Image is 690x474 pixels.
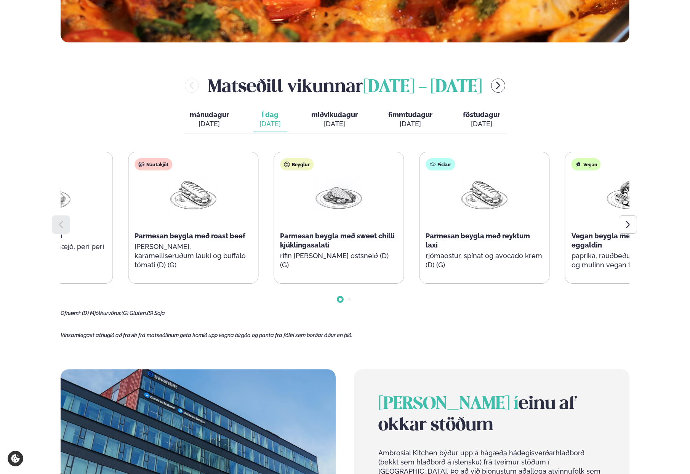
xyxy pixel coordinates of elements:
span: Vinsamlegast athugið að frávik frá matseðlinum geta komið upp vegna birgða og panta frá fólki sem... [61,332,352,338]
div: Nautakjöt [134,158,172,170]
span: miðvikudagur [311,111,358,119]
button: föstudagur [DATE] [457,107,506,132]
img: fish.svg [429,161,435,167]
img: Panini.png [460,177,509,212]
p: rjómaostur, spínat og avocado krem (D) (G) [426,251,543,270]
img: bagle-new-16px.svg [284,161,290,167]
span: Parmesan beygla með roast beef [134,232,245,240]
div: [DATE] [190,119,229,129]
div: [DATE] [259,119,281,129]
span: Parmesan beygla með reyktum laxi [426,232,530,249]
p: rifin [PERSON_NAME] ostsneið (D) (G) [280,251,397,270]
h2: einu af okkar stöðum [378,394,605,436]
span: fimmtudagur [388,111,432,119]
span: (G) Glúten, [122,310,147,316]
span: Vegan beygla með ristuðu eggaldin [572,232,659,249]
span: [DATE] - [DATE] [363,79,482,96]
span: [PERSON_NAME] í [378,396,519,413]
span: (D) Mjólkurvörur, [82,310,122,316]
span: Go to slide 1 [339,298,342,301]
span: Parmesan beygla með sweet chilli kjúklingasalati [280,232,395,249]
img: beef.svg [138,161,144,167]
img: Chicken-breast.png [314,177,363,212]
button: mánudagur [DATE] [184,107,235,132]
div: Vegan [572,158,601,170]
span: föstudagur [463,111,500,119]
span: Í dag [259,110,281,119]
img: Chicken-thighs.png [23,177,72,212]
p: [PERSON_NAME], karamelliseruðum lauki og buffalo tómati (D) (G) [134,242,252,270]
button: fimmtudagur [DATE] [382,107,439,132]
p: paprika, rauðbeðu hummus, spínat og mulinn vegan feta (S) (G) [572,251,689,270]
div: [DATE] [388,119,432,129]
div: Fiskur [426,158,455,170]
div: [DATE] [463,119,500,129]
div: [DATE] [311,119,358,129]
span: mánudagur [190,111,229,119]
div: Beyglur [280,158,314,170]
span: Go to slide 2 [348,298,351,301]
img: Vegan.svg [575,161,581,167]
img: Vegan.png [606,177,655,212]
button: Í dag [DATE] [253,107,287,132]
span: Ofnæmi: [61,310,81,316]
button: menu-btn-right [491,79,505,93]
h2: Matseðill vikunnar [208,73,482,98]
button: miðvikudagur [DATE] [305,107,364,132]
img: Panini.png [169,177,218,212]
button: menu-btn-left [185,79,199,93]
a: Cookie settings [8,451,23,466]
span: (S) Soja [147,310,165,316]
